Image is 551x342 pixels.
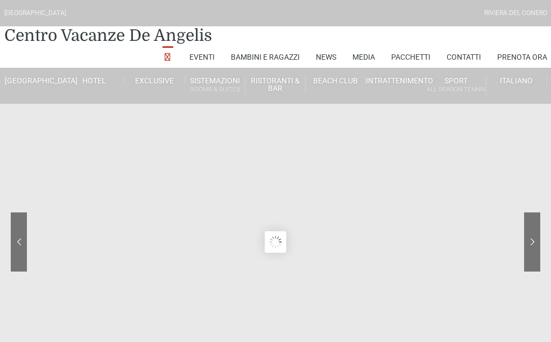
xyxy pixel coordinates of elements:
a: Appartamento Bilocale Garden [204,206,312,225]
a: Appartamento Trilocale Terrace [204,187,312,206]
a: Appartamento Bilocale Terrace [204,243,312,262]
a: Exclusive [125,76,185,85]
a: Italiano [486,76,547,85]
a: Eventi [189,46,215,68]
a: Appartamento Trilocale Garden [204,168,312,187]
a: SistemazioniRooms & Suites [185,76,245,96]
a: News [316,46,336,68]
a: Prenota Ora [497,46,547,68]
div: Riviera Del Conero [484,8,547,18]
a: Monolocale Piano terra [204,318,312,337]
a: Monolocale Piano 1 [204,300,312,318]
a: Bambini e Ragazzi [231,46,300,68]
small: Rooms & Suites [185,84,245,95]
a: SportAll Season Tennis [426,76,486,96]
a: Villino trilocale in legno [204,262,312,281]
a: Media [352,46,375,68]
a: Ristoranti & Bar [245,76,306,93]
a: Villa Bilocale Deluxe [204,149,312,168]
a: Intrattenimento [366,76,426,85]
a: Contatti [447,46,481,68]
a: Appartamento Bilocale Garden H [204,224,312,243]
a: Beach Club [306,76,366,85]
span: Italiano [500,76,533,85]
div: [GEOGRAPHIC_DATA] [4,8,66,18]
a: Villa Trilocale Deluxe Private Garden [204,131,312,149]
a: Villino in Legno Trilocale H [204,281,312,300]
a: Villa Trilocale Deluxe Numana [204,112,312,131]
a: Hotel [65,76,125,85]
small: All Season Tennis [426,84,486,95]
a: [GEOGRAPHIC_DATA] [4,76,65,85]
a: Pacchetti [391,46,430,68]
a: Centro Vacanze De Angelis [4,25,212,46]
